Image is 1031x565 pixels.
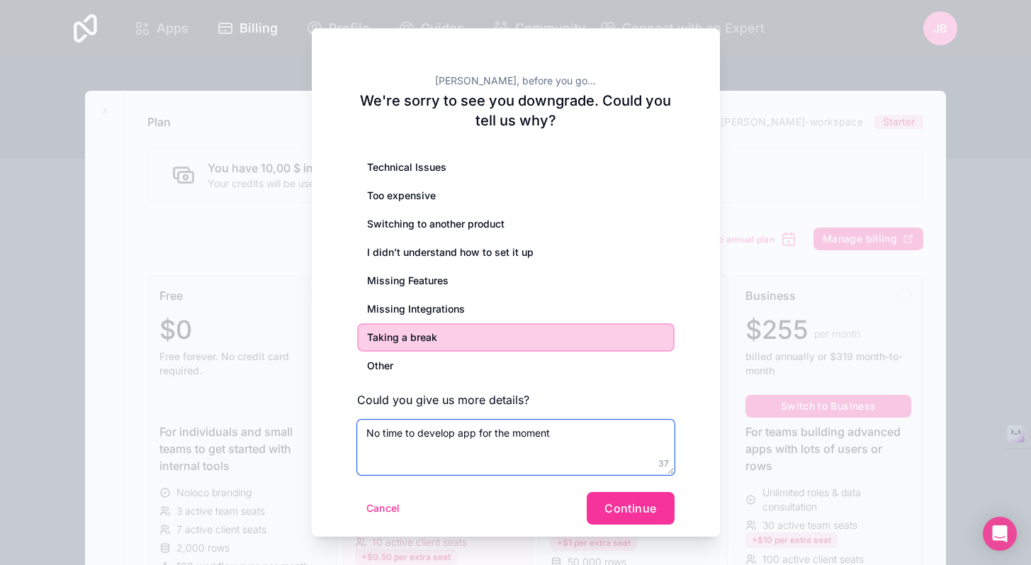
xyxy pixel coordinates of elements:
div: Missing Features [357,267,675,295]
button: Cancel [357,497,410,520]
h3: Could you give us more details? [357,391,675,408]
div: Missing Integrations [357,295,675,323]
div: Switching to another product [357,210,675,238]
button: Continue [587,492,674,525]
div: Other [357,352,675,380]
h2: We're sorry to see you downgrade. Could you tell us why? [357,91,675,130]
div: Open Intercom Messenger [983,517,1017,551]
span: Continue [604,501,656,515]
div: I didn’t understand how to set it up [357,238,675,267]
div: Too expensive [357,181,675,210]
div: Taking a break [357,323,675,352]
h2: [PERSON_NAME], before you go... [357,74,675,88]
textarea: No time to develop app for the moment [357,420,675,475]
div: Technical Issues [357,153,675,181]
